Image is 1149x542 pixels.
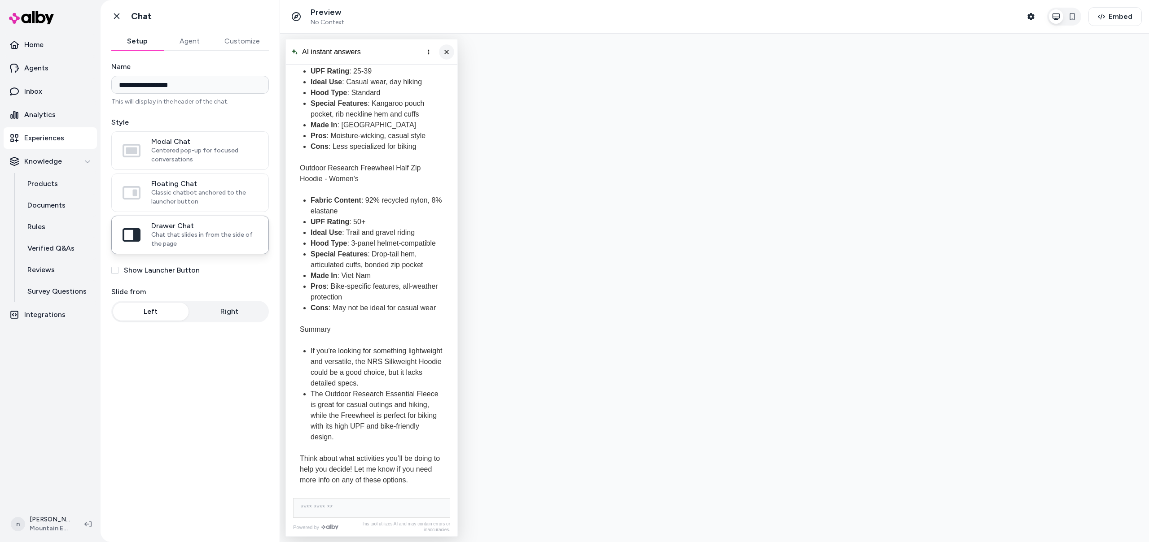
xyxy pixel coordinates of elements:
label: Slide from [111,286,269,297]
a: Analytics [4,104,97,126]
label: Show Launcher Button [124,265,200,276]
button: Right [192,303,268,321]
span: No Context [311,18,344,26]
a: Enable Validation [4,50,55,58]
button: Knowledge [4,151,97,172]
p: Documents [27,200,66,211]
button: Customize [215,32,269,50]
span: Embed [1109,11,1132,22]
span: Centered pop-up for focused conversations [151,146,258,164]
p: [PERSON_NAME] [30,515,70,524]
a: Inbox [4,81,97,102]
a: Reviews [18,259,97,281]
h1: Chat [131,11,152,22]
label: Style [111,117,269,128]
p: Inbox [24,86,42,97]
button: Left [113,303,189,321]
a: Rules [18,216,97,238]
a: Agents [4,57,97,79]
button: n[PERSON_NAME]Mountain Equipment Company [5,510,77,538]
p: Verified Q&As [27,243,75,254]
p: Survey Questions [27,286,87,297]
p: Rules [27,221,45,232]
p: Products [27,178,58,189]
h5: Bazaarvoice Analytics content is not detected on this page. [4,22,131,36]
a: Verified Q&As [18,238,97,259]
p: Agents [24,63,48,74]
button: Setup [111,32,163,50]
p: Integrations [24,309,66,320]
p: This will display in the header of the chat. [111,97,269,106]
a: Products [18,173,97,195]
button: Embed [1088,7,1142,26]
img: alby Logo [9,11,54,24]
span: Drawer Chat [151,221,258,230]
span: n [11,517,25,531]
a: Home [4,34,97,56]
label: Name [111,61,269,72]
a: Survey Questions [18,281,97,302]
a: Documents [18,195,97,216]
abbr: Enabling validation will send analytics events to the Bazaarvoice validation service. If an event... [4,50,55,58]
p: Analytics Inspector 1.7.0 [4,4,131,12]
p: Preview [311,7,344,17]
p: Analytics [24,109,56,120]
span: Classic chatbot anchored to the launcher button [151,188,258,206]
p: Reviews [27,264,55,275]
a: Integrations [4,304,97,325]
button: Agent [163,32,215,50]
p: Experiences [24,133,64,143]
a: Experiences [4,127,97,149]
span: Modal Chat [151,137,258,146]
span: Chat that slides in from the side of the page [151,230,258,248]
span: Mountain Equipment Company [30,524,70,533]
p: Knowledge [24,156,62,167]
p: Home [24,39,44,50]
span: Floating Chat [151,179,258,188]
